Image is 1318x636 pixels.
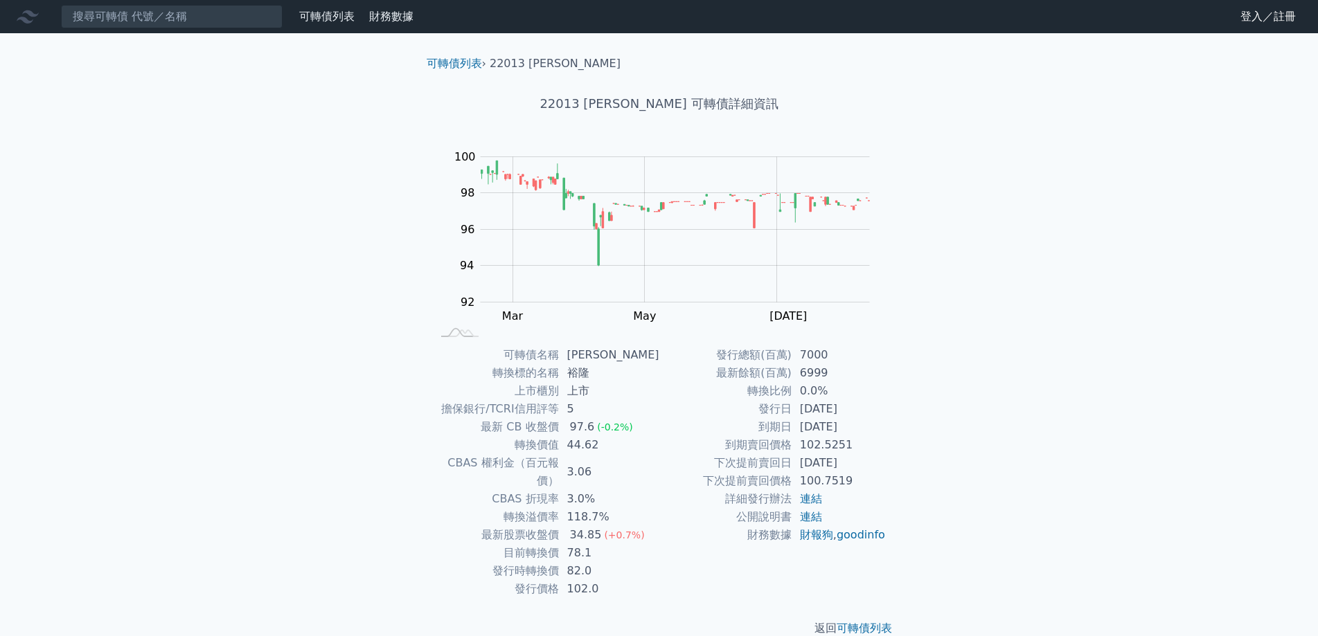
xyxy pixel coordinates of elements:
[369,10,413,23] a: 財務數據
[792,472,887,490] td: 100.7519
[559,454,659,490] td: 3.06
[461,223,474,236] tspan: 96
[633,309,656,322] tspan: May
[792,382,887,400] td: 0.0%
[659,526,792,544] td: 財務數據
[1229,6,1307,28] a: 登入／註冊
[800,510,822,523] a: 連結
[559,382,659,400] td: 上市
[299,10,355,23] a: 可轉債列表
[792,400,887,418] td: [DATE]
[427,55,486,72] li: ›
[837,621,892,635] a: 可轉債列表
[792,346,887,364] td: 7000
[800,492,822,505] a: 連結
[416,94,903,113] h1: 22013 [PERSON_NAME] 可轉債詳細資訊
[597,421,633,433] span: (-0.2%)
[559,436,659,454] td: 44.62
[432,400,559,418] td: 擔保銀行/TCRI信用評等
[432,580,559,598] td: 發行價格
[659,436,792,454] td: 到期賣回價格
[432,454,559,490] td: CBAS 權利金（百元報價）
[792,364,887,382] td: 6999
[567,418,598,436] div: 97.6
[490,55,621,72] li: 22013 [PERSON_NAME]
[432,508,559,526] td: 轉換溢價率
[792,418,887,436] td: [DATE]
[837,528,885,541] a: goodinfo
[432,382,559,400] td: 上市櫃別
[432,562,559,580] td: 發行時轉換價
[559,508,659,526] td: 118.7%
[659,364,792,382] td: 最新餘額(百萬)
[61,5,283,28] input: 搜尋可轉債 代號／名稱
[659,472,792,490] td: 下次提前賣回價格
[659,346,792,364] td: 發行總額(百萬)
[659,382,792,400] td: 轉換比例
[427,57,482,70] a: 可轉債列表
[567,526,605,544] div: 34.85
[502,309,524,322] tspan: Mar
[432,526,559,544] td: 最新股票收盤價
[432,490,559,508] td: CBAS 折現率
[559,400,659,418] td: 5
[432,364,559,382] td: 轉換標的名稱
[800,528,833,541] a: 財報狗
[454,150,476,163] tspan: 100
[432,346,559,364] td: 可轉債名稱
[559,580,659,598] td: 102.0
[792,526,887,544] td: ,
[659,418,792,436] td: 到期日
[604,529,644,540] span: (+0.7%)
[559,562,659,580] td: 82.0
[559,544,659,562] td: 78.1
[659,508,792,526] td: 公開說明書
[447,150,891,322] g: Chart
[769,309,807,322] tspan: [DATE]
[432,436,559,454] td: 轉換價值
[460,259,474,272] tspan: 94
[659,400,792,418] td: 發行日
[792,436,887,454] td: 102.5251
[559,490,659,508] td: 3.0%
[559,346,659,364] td: [PERSON_NAME]
[461,296,474,309] tspan: 92
[461,186,474,199] tspan: 98
[432,418,559,436] td: 最新 CB 收盤價
[659,490,792,508] td: 詳細發行辦法
[432,544,559,562] td: 目前轉換價
[659,454,792,472] td: 下次提前賣回日
[559,364,659,382] td: 裕隆
[792,454,887,472] td: [DATE]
